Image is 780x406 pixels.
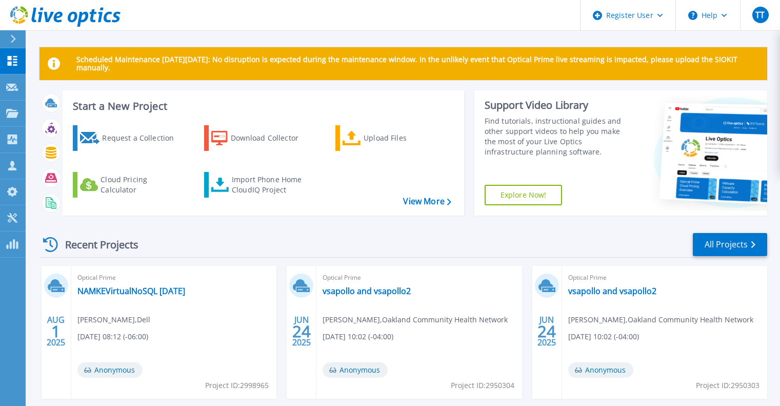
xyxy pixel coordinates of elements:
[568,286,656,296] a: vsapollo and vsapollo2
[696,380,759,391] span: Project ID: 2950303
[77,314,150,325] span: [PERSON_NAME] , Dell
[101,175,183,195] div: Cloud Pricing Calculator
[77,286,185,296] a: NAMKEVirtualNoSQL [DATE]
[204,125,318,151] a: Download Collector
[46,313,66,350] div: AUG 2025
[323,272,515,283] span: Optical Prime
[323,286,411,296] a: vsapollo and vsapollo2
[568,331,639,342] span: [DATE] 10:02 (-04:00)
[693,233,767,256] a: All Projects
[335,125,450,151] a: Upload Files
[755,11,765,19] span: TT
[77,272,270,283] span: Optical Prime
[451,380,514,391] span: Project ID: 2950304
[403,197,451,206] a: View More
[51,327,61,336] span: 1
[102,128,184,148] div: Request a Collection
[323,362,388,378] span: Anonymous
[485,116,632,157] div: Find tutorials, instructional guides and other support videos to help you make the most of your L...
[485,99,632,112] div: Support Video Library
[39,232,152,257] div: Recent Projects
[77,362,143,378] span: Anonymous
[537,327,556,336] span: 24
[73,101,451,112] h3: Start a New Project
[537,313,556,350] div: JUN 2025
[568,362,633,378] span: Anonymous
[292,313,311,350] div: JUN 2025
[73,125,187,151] a: Request a Collection
[485,185,563,205] a: Explore Now!
[292,327,311,336] span: 24
[568,314,753,325] span: [PERSON_NAME] , Oakland Community Health Network
[205,380,269,391] span: Project ID: 2998965
[323,331,393,342] span: [DATE] 10:02 (-04:00)
[232,175,312,195] div: Import Phone Home CloudIQ Project
[73,172,187,198] a: Cloud Pricing Calculator
[364,128,446,148] div: Upload Files
[77,331,148,342] span: [DATE] 08:12 (-06:00)
[76,55,759,72] p: Scheduled Maintenance [DATE][DATE]: No disruption is expected during the maintenance window. In t...
[568,272,761,283] span: Optical Prime
[231,128,313,148] div: Download Collector
[323,314,508,325] span: [PERSON_NAME] , Oakland Community Health Network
